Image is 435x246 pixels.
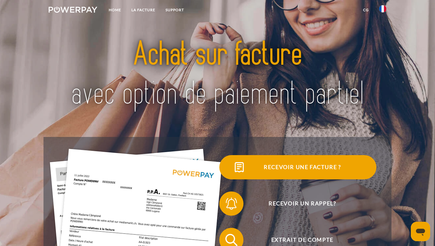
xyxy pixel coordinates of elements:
a: LA FACTURE [126,5,160,15]
img: qb_bell.svg [224,196,239,211]
img: logo-powerpay-white.svg [49,7,97,13]
button: Recevoir un rappel? [219,191,376,216]
button: Recevoir une facture ? [219,155,376,179]
a: Support [160,5,189,15]
iframe: Bouton de lancement de la fenêtre de messagerie [411,222,430,241]
a: Home [104,5,126,15]
img: title-powerpay_fr.svg [65,25,370,124]
img: fr [379,5,386,12]
a: CG [358,5,374,15]
img: qb_bill.svg [232,160,247,175]
span: Recevoir une facture ? [228,155,376,179]
span: Recevoir un rappel? [228,191,376,216]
